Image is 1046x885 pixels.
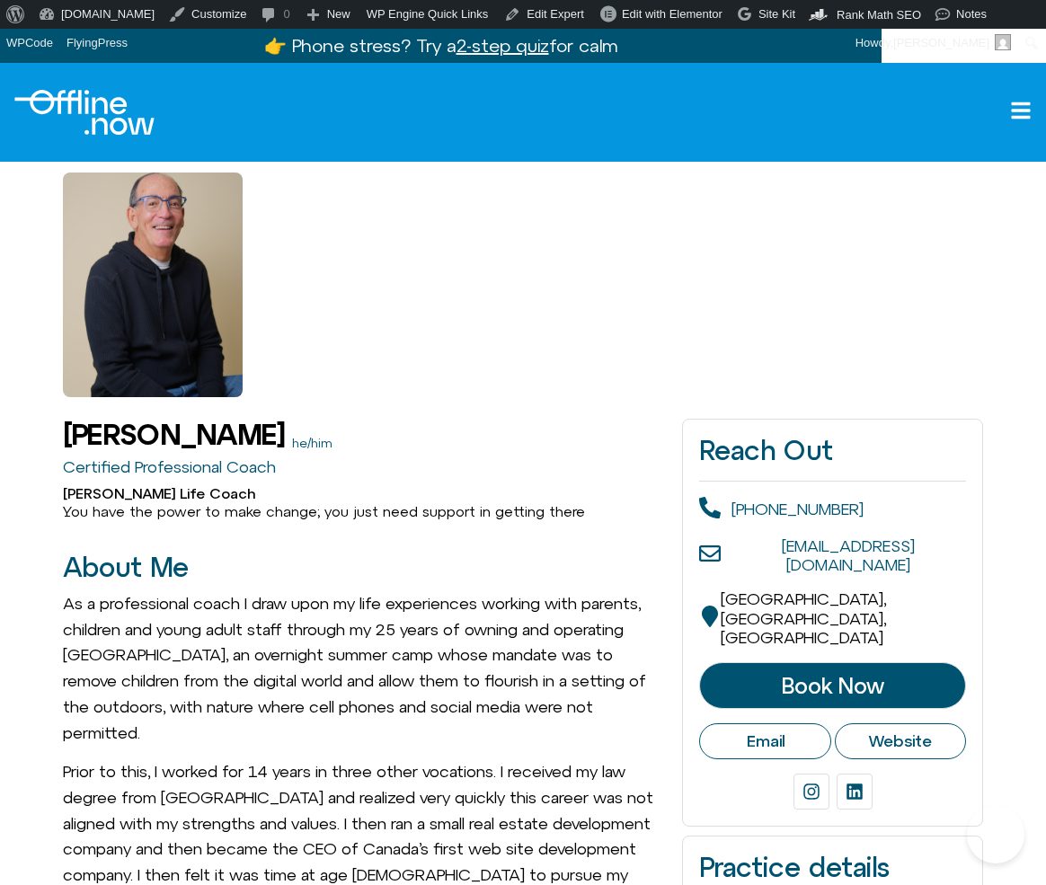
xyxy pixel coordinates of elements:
[457,35,549,56] u: 2-step quiz
[63,457,276,476] a: Certified Professional Coach
[14,90,155,135] img: offline.now
[893,36,989,49] span: [PERSON_NAME]
[63,484,664,502] h2: [PERSON_NAME] Life Coach
[721,589,886,647] span: [GEOGRAPHIC_DATA], [GEOGRAPHIC_DATA], [GEOGRAPHIC_DATA]
[782,536,915,575] a: [EMAIL_ADDRESS][DOMAIN_NAME]
[967,806,1024,863] iframe: Botpress
[699,723,830,759] a: Email
[731,500,864,518] a: [PHONE_NUMBER]
[60,29,135,58] a: FlyingPress
[63,502,664,520] h3: You have the power to make change; you just need support in getting there
[758,7,795,21] span: Site Kit
[699,662,966,709] a: Book Now
[1010,100,1032,121] a: Open menu
[63,553,664,582] h2: About Me
[63,419,285,451] h1: [PERSON_NAME]
[622,7,722,21] span: Edit with Elementor
[63,591,664,747] p: As a professional coach I draw upon my life experiences working with parents, children and young ...
[264,35,618,56] a: 👉 Phone stress? Try a2-step quizfor calm
[699,436,966,465] h2: Reach Out
[849,29,1018,58] a: Howdy,
[837,8,921,22] span: Rank Math SEO
[14,90,155,135] div: Logo
[292,436,332,450] a: he/him
[835,723,966,759] a: Website
[782,674,884,697] span: Book Now
[868,731,932,751] span: Website
[747,731,784,751] span: Email
[699,853,966,882] h2: Practice details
